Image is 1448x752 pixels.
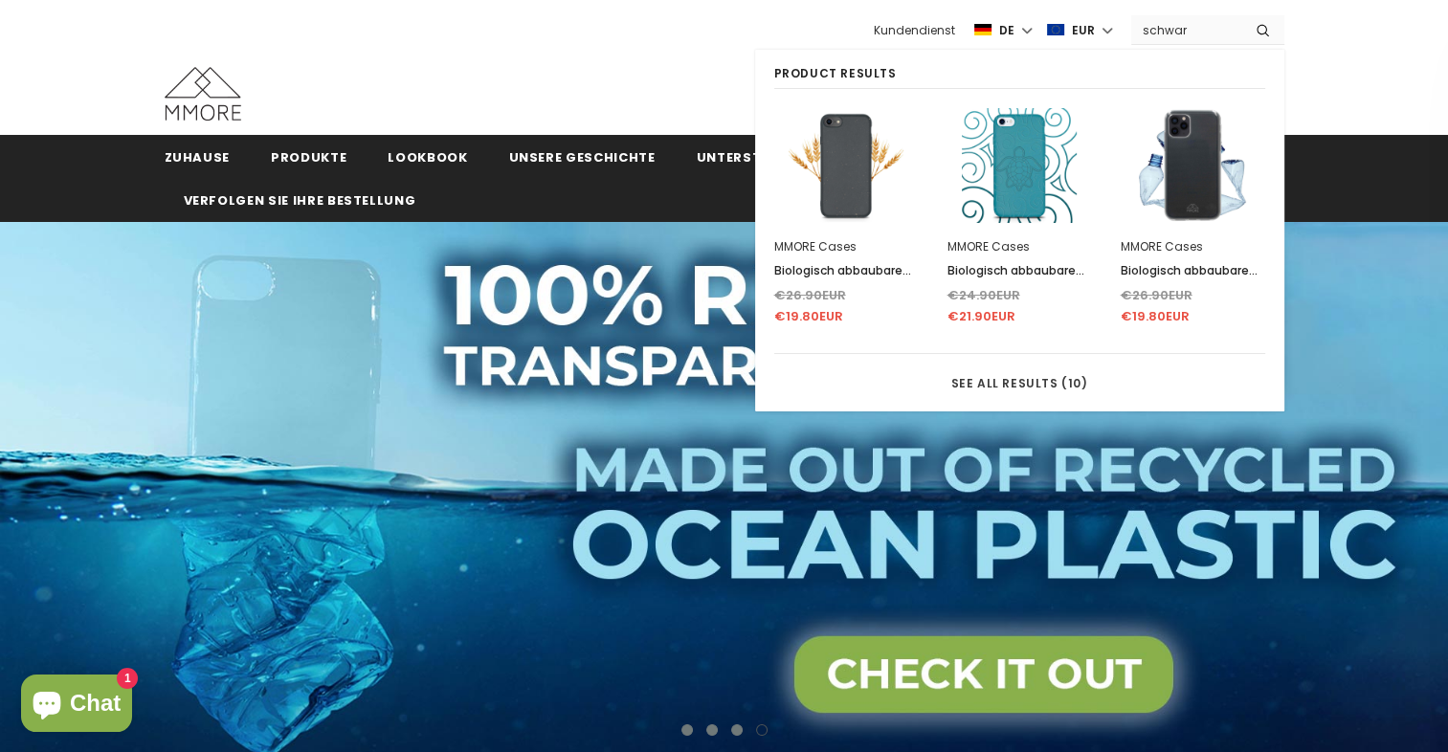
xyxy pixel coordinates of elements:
img: MMORE Cases [165,67,241,121]
input: Search Site [1131,16,1241,44]
button: 2 [706,724,718,736]
img: Black Biodegradable Phone Case for iPhone 6 [789,108,903,223]
a: Zuhause [165,135,231,178]
a: Unsere Geschichte [508,135,655,178]
a: See all results (10) [774,368,1265,397]
span: Lookbook [388,148,467,166]
a: Biologisch abbaubare Handyhülle - Schwarz [774,260,919,281]
img: Transparent Recycled Plastic phone Case [1135,108,1250,223]
span: de [999,21,1014,40]
a: Lookbook [388,135,467,178]
img: i-lang-2.png [974,22,991,38]
button: 4 [756,724,768,736]
span: €19.80EUR [1121,307,1190,325]
span: €26.90EUR [774,286,846,304]
span: Produkte [271,148,346,166]
button: 1 [681,724,693,736]
a: Account erstellen [1184,100,1284,117]
span: €19.80EUR [774,307,843,325]
img: Biologisch abbaubare Handyhülle - Schwarz [962,108,1077,223]
span: Verfolgen Sie Ihre Bestellung [184,191,416,210]
a: Biologisch abbaubare Handyhülle - Schwarz [947,260,1092,281]
span: Kundendienst [874,22,955,38]
span: Unsere Geschichte [508,148,655,166]
span: €26.90EUR [1121,286,1192,304]
span: Unterstützung [697,148,820,166]
span: Zuhause [165,148,231,166]
span: €24.90EUR [947,286,1020,304]
inbox-online-store-chat: Onlineshop-Chat von Shopify [15,675,138,737]
a: Unterstützung [697,135,820,178]
a: Biologisch abbaubare Handyhülle - Schwarz [1121,260,1265,281]
button: 3 [731,724,743,736]
span: €21.90EUR [947,307,1015,325]
div: Product Results [774,64,1265,89]
div: MMORE Cases [774,237,919,256]
div: MMORE Cases [1121,237,1265,256]
a: Produkte [271,135,346,178]
span: EUR [1072,21,1095,40]
div: MMORE Cases [947,237,1092,256]
a: Verfolgen Sie Ihre Bestellung [184,178,416,221]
